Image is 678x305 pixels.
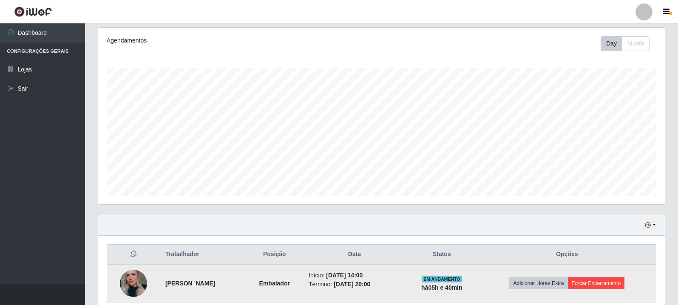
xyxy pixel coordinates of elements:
th: Data [304,245,406,265]
th: Trabalhador [160,245,246,265]
button: Day [601,36,622,51]
li: Término: [309,280,400,289]
strong: Embalador [259,280,290,287]
button: Adicionar Horas Extra [509,277,567,289]
time: [DATE] 20:00 [334,281,370,288]
th: Status [406,245,478,265]
img: 1741885516826.jpeg [120,263,147,303]
div: Agendamentos [107,36,328,45]
li: Início: [309,271,400,280]
th: Posição [245,245,304,265]
div: Toolbar with button groups [601,36,656,51]
time: [DATE] 14:00 [326,272,363,279]
div: First group [601,36,650,51]
th: Opções [478,245,656,265]
strong: há 05 h e 40 min [421,284,462,291]
button: Forçar Encerramento [568,277,625,289]
button: Month [622,36,650,51]
span: EM ANDAMENTO [422,276,462,282]
img: CoreUI Logo [14,6,52,17]
strong: [PERSON_NAME] [165,280,215,287]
